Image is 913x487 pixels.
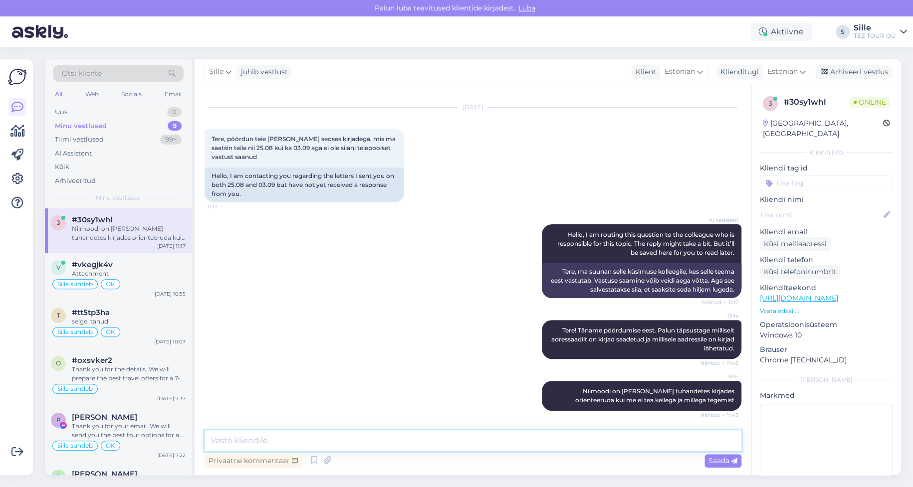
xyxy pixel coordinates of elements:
[72,317,186,326] div: selge, tänud!
[701,373,738,380] span: Sille
[55,107,67,117] div: Uus
[542,263,741,298] div: Tere, ma suunan selle küsimuse kolleegile, kes selle teema eest vastutab. Vastuse saamine võib ve...
[760,390,893,401] p: Märkmed
[72,224,186,242] div: Niimoodi on [PERSON_NAME] tuhandetes kirjades orienteeruda kui me ei tea kellega ja millega tegemist
[160,135,182,145] div: 99+
[106,329,115,335] span: OK
[154,338,186,345] div: [DATE] 10:07
[205,103,741,112] div: [DATE]
[157,242,186,250] div: [DATE] 11:17
[208,203,245,210] span: 11:17
[72,365,186,383] div: Thank you for the details. We will prepare the best travel offers for a 7-day trip to [GEOGRAPHIC...
[57,329,93,335] span: Sille suhtleb
[760,283,893,293] p: Klienditeekond
[212,135,397,161] span: Tere, pöördun teie [PERSON_NAME] seoses kirjadega, mis ma saatsin teile nii 25.08 kui ka 03.09 ag...
[701,312,738,320] span: Sille
[72,215,112,224] span: #30sy1whl
[57,473,60,481] span: J
[760,355,893,365] p: Chrome [TECHNICAL_ID]
[209,66,224,77] span: Sille
[760,255,893,265] p: Kliendi telefon
[106,281,115,287] span: OK
[854,24,907,40] a: SilleTEZ TOUR OÜ
[106,443,115,449] span: OK
[700,411,738,419] span: Nähtud ✓ 11:45
[157,452,186,459] div: [DATE] 7:22
[836,25,850,39] div: S
[96,193,141,202] span: Minu vestlused
[55,149,92,159] div: AI Assistent
[850,97,890,108] span: Online
[119,88,144,101] div: Socials
[769,100,772,107] span: 3
[767,66,798,77] span: Estonian
[72,269,186,278] div: Attachment
[760,294,838,303] a: [URL][DOMAIN_NAME]
[163,88,184,101] div: Email
[760,194,893,205] p: Kliendi nimi
[716,67,759,77] div: Klienditugi
[55,121,107,131] div: Minu vestlused
[760,175,893,190] input: Lisa tag
[751,23,812,41] div: Aktiivne
[72,422,186,440] div: Thank you for your email. We will send you the best tour options for a 5-star hotel on the first ...
[701,299,738,306] span: Nähtud ✓ 11:17
[665,66,695,77] span: Estonian
[760,227,893,237] p: Kliendi email
[155,290,186,298] div: [DATE] 10:55
[760,148,893,157] div: Kliendi info
[763,118,883,139] div: [GEOGRAPHIC_DATA], [GEOGRAPHIC_DATA]
[168,121,182,131] div: 9
[55,176,96,186] div: Arhiveeritud
[56,359,61,367] span: o
[515,3,538,12] span: Luba
[784,96,850,108] div: # 30sy1whl
[56,264,60,271] span: v
[72,308,110,317] span: #tt5tp3ha
[72,413,137,422] span: Роман Владимирович
[700,359,738,367] span: Nähtud ✓ 11:45
[760,237,831,251] div: Küsi meiliaadressi
[760,344,893,355] p: Brauser
[760,307,893,316] p: Vaata edasi ...
[760,163,893,173] p: Kliendi tag'id
[557,231,736,256] span: Hello, I am routing this question to the colleague who is responsible for this topic. The reply m...
[57,219,60,226] span: 3
[575,387,736,404] span: Niimoodi on [PERSON_NAME] tuhandetes kirjades orienteeruda kui me ei tea kellega ja millega tegemist
[55,135,104,145] div: Tiimi vestlused
[8,67,27,86] img: Askly Logo
[854,32,896,40] div: TEZ TOUR OÜ
[815,65,892,79] div: Arhiveeri vestlus
[167,107,182,117] div: 0
[551,326,736,352] span: Tere! Täname pöördumise eest. Palun täpsustage milliselt adressaadilt on kirjad saadetud ja milli...
[72,260,113,269] span: #vkegjk4v
[205,167,404,202] div: Hello, I am contacting you regarding the letters I sent you on both 25.08 and 03.09 but have not ...
[72,470,137,479] span: Jelena Popkova
[632,67,656,77] div: Klient
[53,88,64,101] div: All
[708,456,737,465] span: Saada
[62,68,102,79] span: Otsi kliente
[760,265,840,279] div: Küsi telefoninumbrit
[760,320,893,330] p: Operatsioonisüsteem
[57,443,93,449] span: Sille suhtleb
[57,281,93,287] span: Sille suhtleb
[157,395,186,402] div: [DATE] 7:37
[237,67,288,77] div: juhib vestlust
[83,88,101,101] div: Web
[205,454,302,468] div: Privaatne kommentaar
[56,416,61,424] span: Р
[72,356,112,365] span: #oxsvker2
[57,312,60,319] span: t
[760,330,893,340] p: Windows 10
[854,24,896,32] div: Sille
[760,375,893,384] div: [PERSON_NAME]
[701,216,738,224] span: AI Assistent
[57,386,93,392] span: Sille suhtleb
[760,209,882,220] input: Lisa nimi
[55,162,69,172] div: Kõik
